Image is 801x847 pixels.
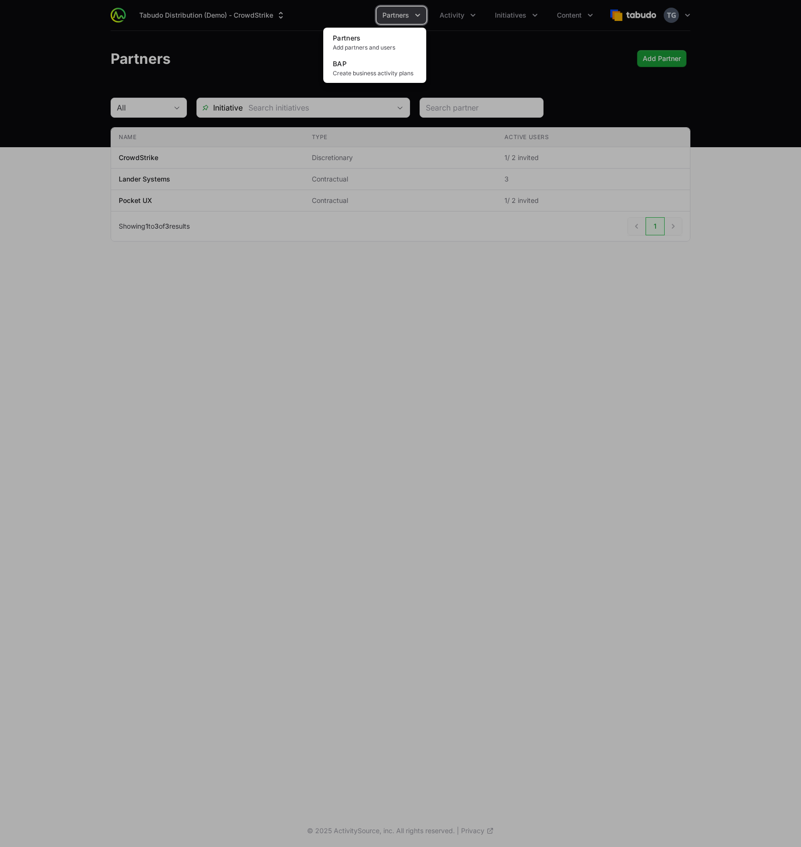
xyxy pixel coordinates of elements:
[333,60,347,68] span: BAP
[325,55,424,81] a: BAPCreate business activity plans
[333,70,417,77] span: Create business activity plans
[333,34,361,42] span: Partners
[126,7,599,24] div: Main navigation
[377,7,426,24] div: Partners menu
[333,44,417,51] span: Add partners and users
[325,30,424,55] a: PartnersAdd partners and users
